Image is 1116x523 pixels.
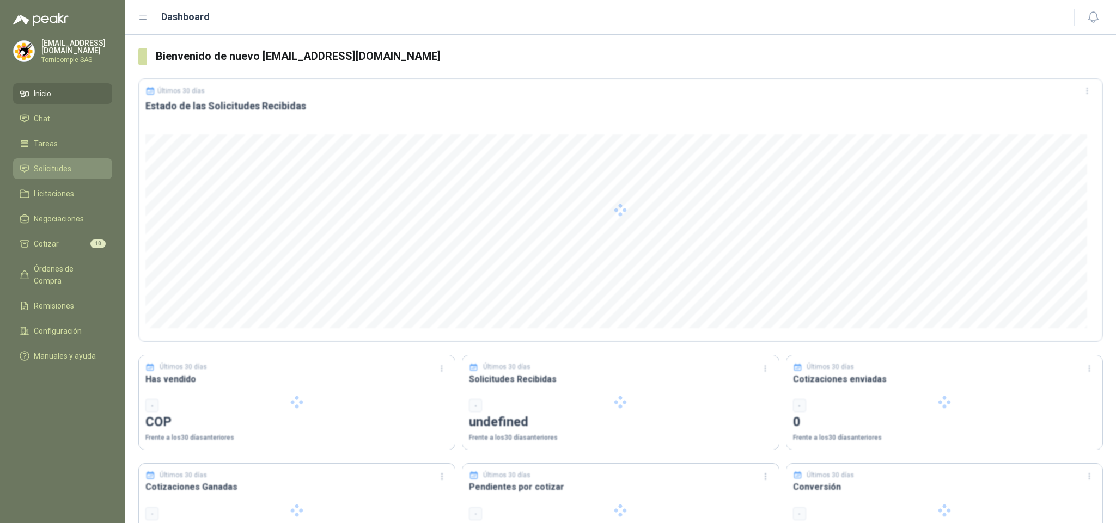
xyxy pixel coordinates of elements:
img: Logo peakr [13,13,69,26]
span: Tareas [34,138,58,150]
h3: Bienvenido de nuevo [EMAIL_ADDRESS][DOMAIN_NAME] [156,48,1103,65]
span: Negociaciones [34,213,84,225]
span: 10 [90,239,106,248]
a: Remisiones [13,296,112,316]
h1: Dashboard [161,9,210,24]
span: Cotizar [34,238,59,250]
a: Licitaciones [13,183,112,204]
span: Remisiones [34,300,74,312]
p: [EMAIL_ADDRESS][DOMAIN_NAME] [41,39,112,54]
a: Chat [13,108,112,129]
a: Órdenes de Compra [13,259,112,291]
p: Tornicomple SAS [41,57,112,63]
span: Chat [34,113,50,125]
a: Manuales y ayuda [13,346,112,366]
span: Inicio [34,88,51,100]
a: Configuración [13,321,112,341]
span: Órdenes de Compra [34,263,102,287]
span: Licitaciones [34,188,74,200]
a: Tareas [13,133,112,154]
a: Inicio [13,83,112,104]
a: Cotizar10 [13,233,112,254]
img: Company Logo [14,41,34,61]
span: Solicitudes [34,163,71,175]
span: Configuración [34,325,82,337]
span: Manuales y ayuda [34,350,96,362]
a: Negociaciones [13,208,112,229]
a: Solicitudes [13,158,112,179]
